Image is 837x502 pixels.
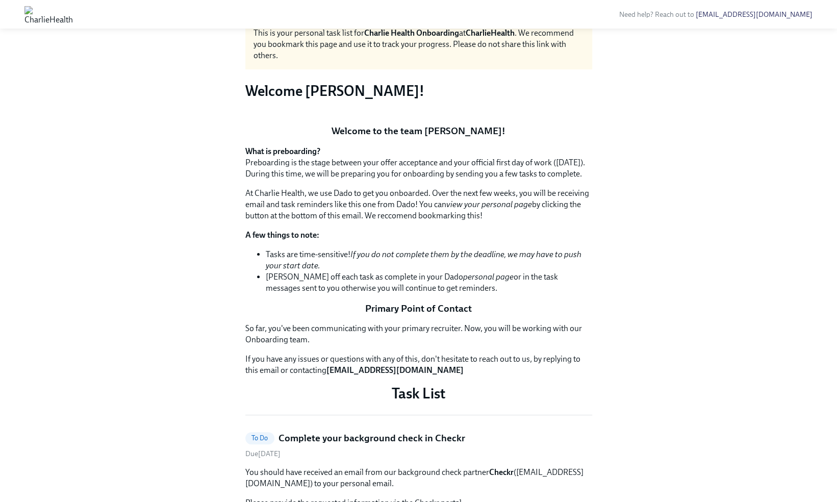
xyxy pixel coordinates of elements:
[245,230,319,240] strong: A few things to note:
[619,10,813,19] span: Need help? Reach out to
[245,302,592,315] p: Primary Point of Contact
[253,28,584,61] div: This is your personal task list for at . We recommend you bookmark this page and use it to track ...
[245,384,592,403] p: Task List
[266,271,592,294] li: [PERSON_NAME] off each task as complete in your Dado or in the task messages sent to you otherwis...
[245,449,281,458] span: Friday, August 8th 2025, 9:00 am
[278,432,465,445] h5: Complete your background check in Checkr
[266,249,581,270] em: If you do not complete them by the deadline, we may have to push your start date.
[326,365,464,375] strong: [EMAIL_ADDRESS][DOMAIN_NAME]
[466,28,515,38] strong: CharlieHealth
[245,467,592,489] p: You should have received an email from our background check partner ([EMAIL_ADDRESS][DOMAIN_NAME]...
[245,146,592,180] p: Preboarding is the stage between your offer acceptance and your official first day of work ([DATE...
[245,323,592,345] p: So far, you've been communicating with your primary recruiter. Now, you will be working with our ...
[245,188,592,221] p: At Charlie Health, we use Dado to get you onboarded. Over the next few weeks, you will be receivi...
[332,125,505,137] strong: Welcome to the team [PERSON_NAME]!
[245,432,592,459] a: To DoComplete your background check in CheckrDue[DATE]
[463,272,514,282] em: personal page
[489,467,514,477] strong: Checkr
[24,6,73,22] img: CharlieHealth
[245,434,274,442] span: To Do
[364,28,459,38] strong: Charlie Health Onboarding
[245,82,592,100] h3: Welcome [PERSON_NAME]!
[245,146,320,156] strong: What is preboarding?
[266,249,592,271] li: Tasks are time-sensitive!
[446,199,532,209] em: view your personal page
[696,10,813,19] a: [EMAIL_ADDRESS][DOMAIN_NAME]
[245,354,592,376] p: If you have any issues or questions with any of this, don't hesitate to reach out to us, by reply...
